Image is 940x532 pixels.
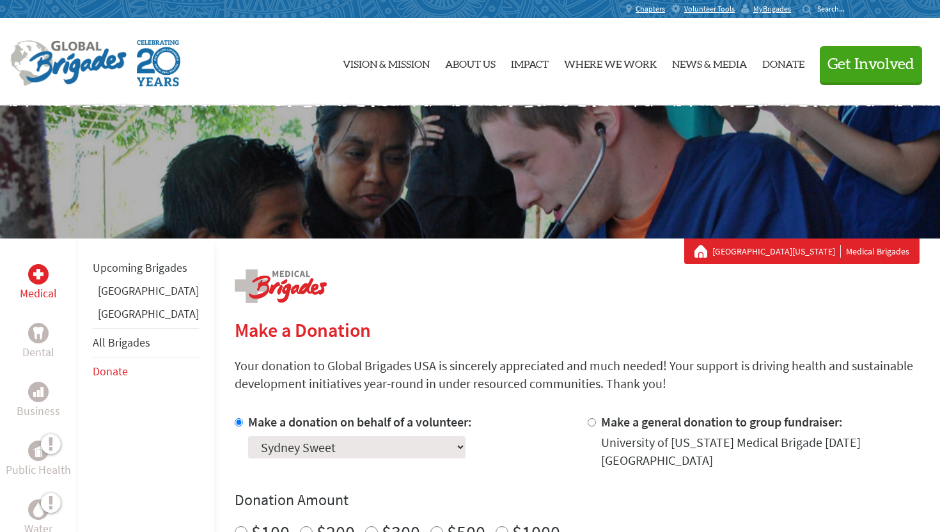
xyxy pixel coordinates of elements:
li: Upcoming Brigades [93,254,199,282]
a: Where We Work [564,29,657,95]
a: News & Media [672,29,747,95]
input: Search... [817,4,854,13]
a: MedicalMedical [20,264,57,302]
a: DentalDental [22,323,54,361]
div: Public Health [28,441,49,461]
span: Chapters [636,4,665,14]
img: Business [33,387,43,397]
p: Medical [20,285,57,302]
button: Get Involved [820,46,922,82]
h4: Donation Amount [235,490,920,510]
a: Donate [93,364,128,379]
img: Public Health [33,444,43,457]
div: University of [US_STATE] Medical Brigade [DATE] [GEOGRAPHIC_DATA] [601,434,920,469]
a: BusinessBusiness [17,382,60,420]
p: Dental [22,343,54,361]
a: [GEOGRAPHIC_DATA][US_STATE] [712,245,841,258]
img: Global Brigades Logo [10,40,127,86]
div: Business [28,382,49,402]
a: Vision & Mission [343,29,430,95]
a: All Brigades [93,335,150,350]
li: Panama [93,305,199,328]
a: Public HealthPublic Health [6,441,71,479]
h2: Make a Donation [235,318,920,341]
a: [GEOGRAPHIC_DATA] [98,306,199,321]
img: Global Brigades Celebrating 20 Years [137,40,180,86]
span: Get Involved [827,57,914,72]
p: Your donation to Global Brigades USA is sincerely appreciated and much needed! Your support is dr... [235,357,920,393]
div: Medical [28,264,49,285]
a: Impact [511,29,549,95]
span: Volunteer Tools [684,4,735,14]
img: logo-medical.png [235,269,327,303]
li: Ghana [93,282,199,305]
a: Upcoming Brigades [93,260,187,275]
img: Water [33,502,43,517]
li: Donate [93,357,199,386]
label: Make a general donation to group fundraiser: [601,414,843,430]
span: MyBrigades [753,4,791,14]
a: About Us [445,29,496,95]
a: Donate [762,29,804,95]
a: [GEOGRAPHIC_DATA] [98,283,199,298]
img: Dental [33,327,43,339]
img: Medical [33,269,43,279]
div: Water [28,499,49,520]
div: Dental [28,323,49,343]
p: Business [17,402,60,420]
p: Public Health [6,461,71,479]
li: All Brigades [93,328,199,357]
div: Medical Brigades [694,245,909,258]
label: Make a donation on behalf of a volunteer: [248,414,472,430]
